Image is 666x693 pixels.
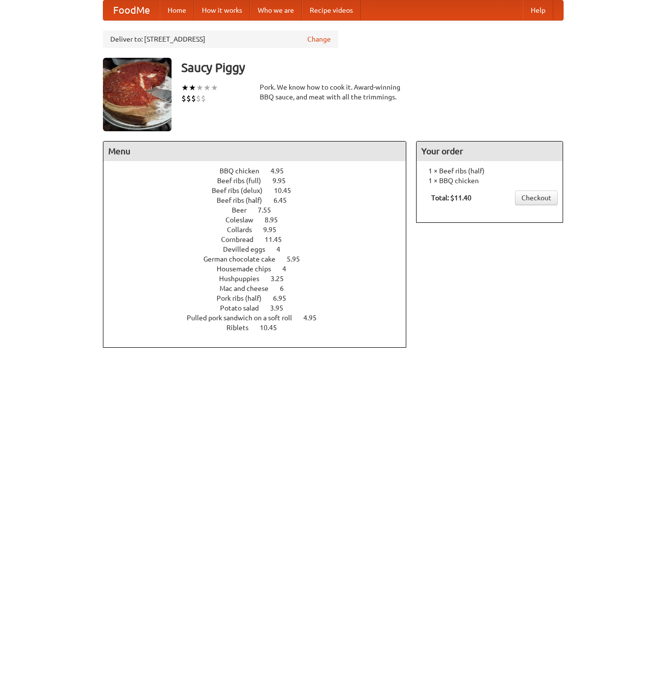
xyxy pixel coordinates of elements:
[103,142,406,161] h4: Menu
[194,0,250,20] a: How it works
[181,93,186,104] li: $
[223,245,298,253] a: Devilled eggs 4
[181,58,564,77] h3: Saucy Piggy
[220,167,302,175] a: BBQ chicken 4.95
[212,187,309,194] a: Beef ribs (delux) 10.45
[203,82,211,93] li: ★
[181,82,189,93] li: ★
[303,314,326,322] span: 4.95
[220,304,269,312] span: Potato salad
[217,265,281,273] span: Housemade chips
[212,187,272,194] span: Beef ribs (delux)
[217,265,304,273] a: Housemade chips 4
[260,324,287,332] span: 10.45
[217,177,271,185] span: Beef ribs (full)
[276,245,290,253] span: 4
[225,216,263,224] span: Coleslaw
[421,176,558,186] li: 1 × BBQ chicken
[203,255,318,263] a: German chocolate cake 5.95
[302,0,361,20] a: Recipe videos
[187,314,302,322] span: Pulled pork sandwich on a soft roll
[227,226,295,234] a: Collards 9.95
[187,314,335,322] a: Pulled pork sandwich on a soft roll 4.95
[103,30,338,48] div: Deliver to: [STREET_ADDRESS]
[217,196,305,204] a: Beef ribs (half) 6.45
[265,236,292,243] span: 11.45
[232,206,289,214] a: Beer 7.55
[196,82,203,93] li: ★
[223,245,275,253] span: Devilled eggs
[201,93,206,104] li: $
[265,216,288,224] span: 8.95
[260,82,407,102] div: Pork. We know how to cook it. Award-winning BBQ sauce, and meat with all the trimmings.
[273,196,296,204] span: 6.45
[263,226,286,234] span: 9.95
[272,177,296,185] span: 9.95
[103,58,172,131] img: angular.jpg
[226,324,258,332] span: Riblets
[196,93,201,104] li: $
[280,285,294,292] span: 6
[287,255,310,263] span: 5.95
[191,93,196,104] li: $
[220,285,278,292] span: Mac and cheese
[221,236,300,243] a: Cornbread 11.45
[217,294,304,302] a: Pork ribs (half) 6.95
[274,187,301,194] span: 10.45
[217,177,304,185] a: Beef ribs (full) 9.95
[226,324,295,332] a: Riblets 10.45
[211,82,218,93] li: ★
[523,0,553,20] a: Help
[273,294,296,302] span: 6.95
[225,216,296,224] a: Coleslaw 8.95
[431,194,471,202] b: Total: $11.40
[271,167,294,175] span: 4.95
[220,285,302,292] a: Mac and cheese 6
[220,167,269,175] span: BBQ chicken
[282,265,296,273] span: 4
[307,34,331,44] a: Change
[189,82,196,93] li: ★
[186,93,191,104] li: $
[219,275,302,283] a: Hushpuppies 3.25
[421,166,558,176] li: 1 × Beef ribs (half)
[217,294,271,302] span: Pork ribs (half)
[250,0,302,20] a: Who we are
[417,142,563,161] h4: Your order
[227,226,262,234] span: Collards
[160,0,194,20] a: Home
[219,275,269,283] span: Hushpuppies
[270,304,293,312] span: 3.95
[217,196,272,204] span: Beef ribs (half)
[203,255,285,263] span: German chocolate cake
[232,206,256,214] span: Beer
[103,0,160,20] a: FoodMe
[220,304,301,312] a: Potato salad 3.95
[271,275,294,283] span: 3.25
[515,191,558,205] a: Checkout
[221,236,263,243] span: Cornbread
[258,206,281,214] span: 7.55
